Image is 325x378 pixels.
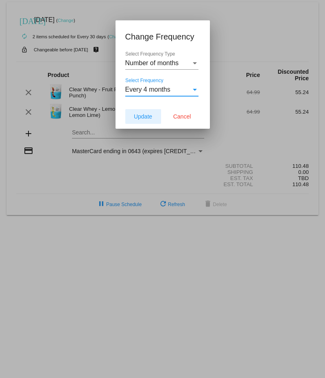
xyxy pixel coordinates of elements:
[125,30,200,43] h1: Change Frequency
[134,113,152,120] span: Update
[164,109,200,124] button: Cancel
[125,109,161,124] button: Update
[125,86,170,93] span: Every 4 months
[173,113,191,120] span: Cancel
[125,86,198,93] mat-select: Select Frequency
[125,59,179,66] span: Number of months
[125,59,198,67] mat-select: Select Frequency Type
